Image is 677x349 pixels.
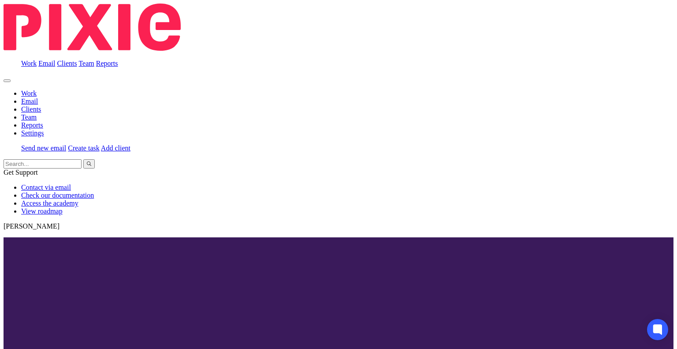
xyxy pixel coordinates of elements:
a: Email [38,60,55,67]
a: Contact via email [21,184,71,191]
a: Reports [96,60,118,67]
input: Search [4,159,82,169]
span: Get Support [4,169,38,176]
a: Clients [21,105,41,113]
button: Search [83,159,95,169]
a: Check our documentation [21,191,94,199]
a: Team [21,113,37,121]
img: Pixie [4,4,181,51]
a: Add client [101,144,130,152]
a: View roadmap [21,207,63,215]
a: Email [21,98,38,105]
a: Access the academy [21,199,78,207]
a: Team [78,60,94,67]
a: Settings [21,129,44,137]
a: Create task [68,144,100,152]
p: [PERSON_NAME] [4,222,673,230]
a: Clients [57,60,77,67]
a: Work [21,90,37,97]
a: Reports [21,121,43,129]
a: Work [21,60,37,67]
a: Send new email [21,144,66,152]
